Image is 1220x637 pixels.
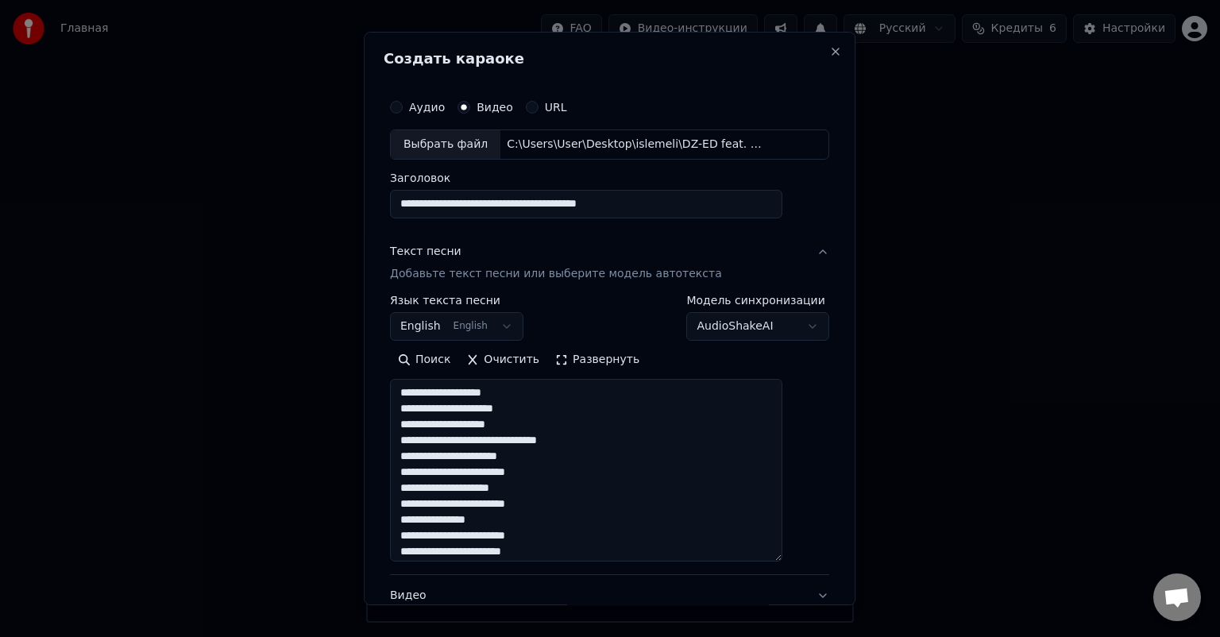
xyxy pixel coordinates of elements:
div: C:\Users\User\Desktop\islemeli\DZ-ED feat. GYZYGUL BABAYEWA - Aglatma (Official Audio Music)(720P... [500,137,770,152]
label: Заголовок [390,172,829,183]
div: Текст песниДобавьте текст песни или выберите модель автотекста [390,295,829,574]
p: Добавьте текст песни или выберите модель автотекста [390,266,722,282]
button: Очистить [459,347,548,373]
label: Язык текста песни [390,295,523,306]
label: URL [545,102,567,113]
button: Поиск [390,347,458,373]
label: Модель синхронизации [687,295,830,306]
label: Видео [477,102,513,113]
label: Аудио [409,102,445,113]
div: Текст песни [390,244,461,260]
h2: Создать караоке [384,52,836,66]
button: Текст песниДобавьте текст песни или выберите модель автотекста [390,231,829,295]
button: Развернуть [547,347,647,373]
div: Выбрать файл [391,130,500,159]
div: Видео [390,588,804,626]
